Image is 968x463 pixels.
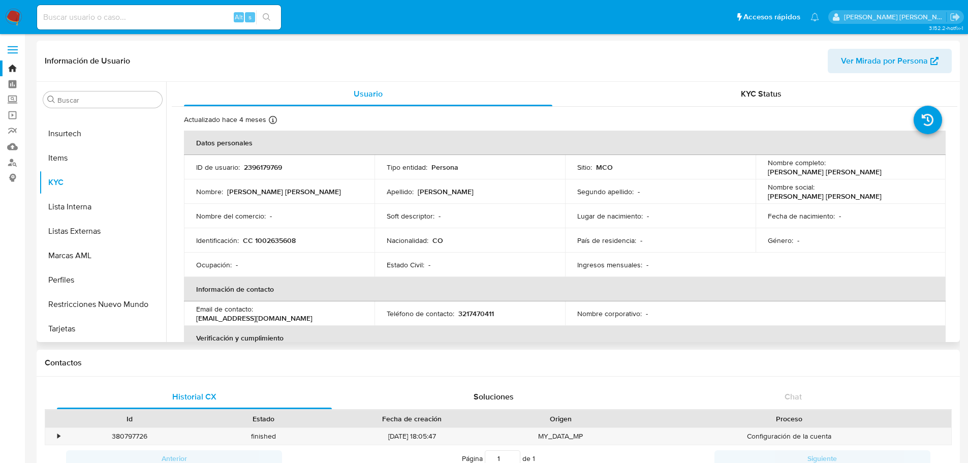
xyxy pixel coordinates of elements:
[172,391,216,403] span: Historial CX
[243,236,296,245] p: CC 1002635608
[57,431,60,441] div: •
[741,88,782,100] span: KYC Status
[196,260,232,269] p: Ocupación :
[184,115,266,125] p: Actualizado hace 4 meses
[387,260,424,269] p: Estado Civil :
[204,414,323,424] div: Estado
[227,187,341,196] p: [PERSON_NAME] [PERSON_NAME]
[248,12,252,22] span: s
[196,304,253,314] p: Email de contacto :
[39,195,166,219] button: Lista Interna
[768,236,793,245] p: Género :
[39,146,166,170] button: Items
[387,187,414,196] p: Apellido :
[57,96,158,105] input: Buscar
[638,187,640,196] p: -
[797,236,799,245] p: -
[828,49,952,73] button: Ver Mirada por Persona
[39,268,166,292] button: Perfiles
[236,260,238,269] p: -
[39,219,166,243] button: Listas Externas
[387,236,428,245] p: Nacionalidad :
[184,131,946,155] th: Datos personales
[39,292,166,317] button: Restricciones Nuevo Mundo
[743,12,800,22] span: Accesos rápidos
[577,187,634,196] p: Segundo apellido :
[196,187,223,196] p: Nombre :
[647,211,649,221] p: -
[244,163,282,172] p: 2396179769
[418,187,474,196] p: [PERSON_NAME]
[256,10,277,24] button: search-icon
[387,309,454,318] p: Teléfono de contacto :
[640,236,642,245] p: -
[768,192,882,201] p: [PERSON_NAME] [PERSON_NAME]
[197,428,330,445] div: finished
[501,414,620,424] div: Origen
[839,211,841,221] p: -
[474,391,514,403] span: Soluciones
[768,182,815,192] p: Nombre social :
[330,428,494,445] div: [DATE] 18:05:47
[577,163,592,172] p: Sitio :
[810,13,819,21] a: Notificaciones
[235,12,243,22] span: Alt
[70,414,190,424] div: Id
[844,12,947,22] p: leonardo.alvarezortiz@mercadolibre.com.co
[45,56,130,66] h1: Información de Usuario
[196,314,313,323] p: [EMAIL_ADDRESS][DOMAIN_NAME]
[354,88,383,100] span: Usuario
[596,163,613,172] p: MCO
[577,260,642,269] p: Ingresos mensuales :
[39,170,166,195] button: KYC
[39,243,166,268] button: Marcas AML
[432,236,443,245] p: CO
[184,326,946,350] th: Verificación y cumplimiento
[387,211,434,221] p: Soft descriptor :
[184,277,946,301] th: Información de contacto
[577,211,643,221] p: Lugar de nacimiento :
[950,12,960,22] a: Salir
[45,358,952,368] h1: Contactos
[39,121,166,146] button: Insurtech
[494,428,628,445] div: MY_DATA_MP
[646,260,648,269] p: -
[39,317,166,341] button: Tarjetas
[439,211,441,221] p: -
[37,11,281,24] input: Buscar usuario o caso...
[196,211,266,221] p: Nombre del comercio :
[785,391,802,403] span: Chat
[646,309,648,318] p: -
[628,428,951,445] div: Configuración de la cuenta
[768,211,835,221] p: Fecha de nacimiento :
[63,428,197,445] div: 380797726
[841,49,928,73] span: Ver Mirada por Persona
[337,414,487,424] div: Fecha de creación
[270,211,272,221] p: -
[635,414,944,424] div: Proceso
[458,309,494,318] p: 3217470411
[196,163,240,172] p: ID de usuario :
[431,163,458,172] p: Persona
[768,167,882,176] p: [PERSON_NAME] [PERSON_NAME]
[768,158,826,167] p: Nombre completo :
[387,163,427,172] p: Tipo entidad :
[196,236,239,245] p: Identificación :
[577,236,636,245] p: País de residencia :
[577,309,642,318] p: Nombre corporativo :
[47,96,55,104] button: Buscar
[428,260,430,269] p: -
